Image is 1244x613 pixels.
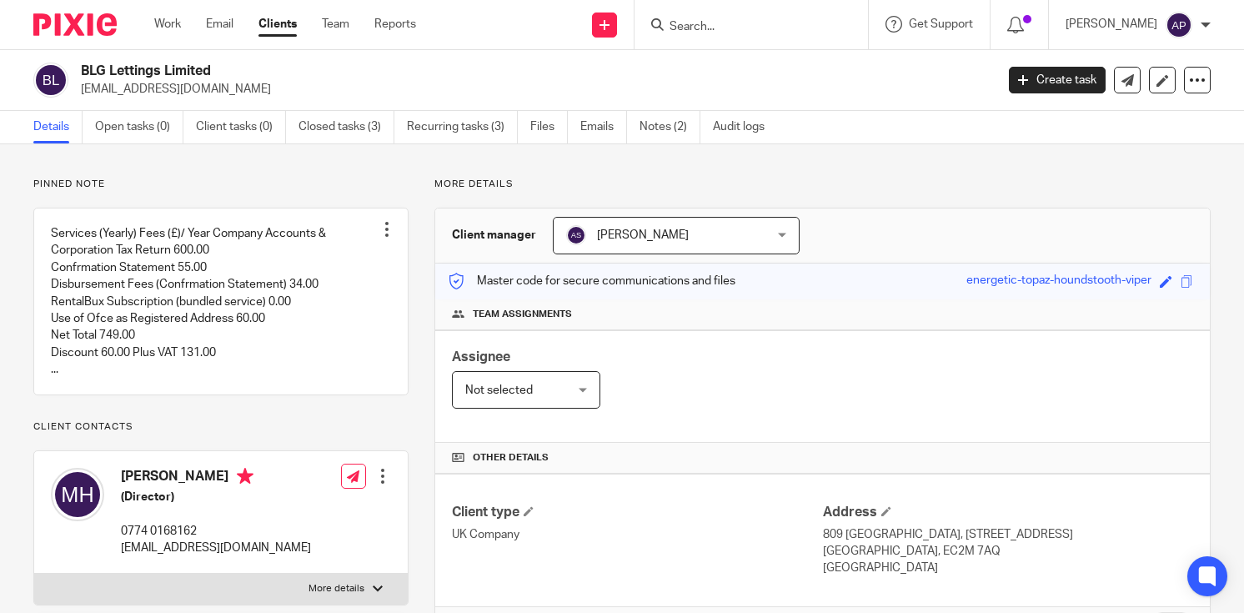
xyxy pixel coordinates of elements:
h4: [PERSON_NAME] [121,468,311,489]
p: [GEOGRAPHIC_DATA] [823,560,1193,576]
p: 0774 0168162 [121,523,311,540]
a: Recurring tasks (3) [407,111,518,143]
img: svg%3E [1166,12,1192,38]
img: Pixie [33,13,117,36]
img: svg%3E [566,225,586,245]
a: Emails [580,111,627,143]
h5: (Director) [121,489,311,505]
p: Pinned note [33,178,409,191]
a: Notes (2) [640,111,700,143]
p: More details [434,178,1211,191]
p: More details [308,582,364,595]
h2: BLG Lettings Limited [81,63,803,80]
a: Clients [258,16,297,33]
h4: Address [823,504,1193,521]
h3: Client manager [452,227,536,244]
a: Work [154,16,181,33]
img: svg%3E [51,468,104,521]
span: [PERSON_NAME] [597,229,689,241]
span: Not selected [465,384,533,396]
a: Team [322,16,349,33]
i: Primary [237,468,253,485]
span: Team assignments [473,308,572,321]
img: svg%3E [33,63,68,98]
h4: Client type [452,504,822,521]
div: energetic-topaz-houndstooth-viper [966,272,1151,291]
input: Search [668,20,818,35]
span: Assignee [452,350,510,364]
a: Client tasks (0) [196,111,286,143]
p: [GEOGRAPHIC_DATA], EC2M 7AQ [823,543,1193,560]
a: Open tasks (0) [95,111,183,143]
span: Get Support [909,18,973,30]
a: Closed tasks (3) [298,111,394,143]
p: [EMAIL_ADDRESS][DOMAIN_NAME] [121,540,311,556]
p: Master code for secure communications and files [448,273,735,289]
p: Client contacts [33,420,409,434]
p: [EMAIL_ADDRESS][DOMAIN_NAME] [81,81,984,98]
a: Audit logs [713,111,777,143]
a: Files [530,111,568,143]
a: Create task [1009,67,1106,93]
p: [PERSON_NAME] [1066,16,1157,33]
p: UK Company [452,526,822,543]
a: Email [206,16,233,33]
p: 809 [GEOGRAPHIC_DATA], [STREET_ADDRESS] [823,526,1193,543]
a: Reports [374,16,416,33]
span: Other details [473,451,549,465]
a: Details [33,111,83,143]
